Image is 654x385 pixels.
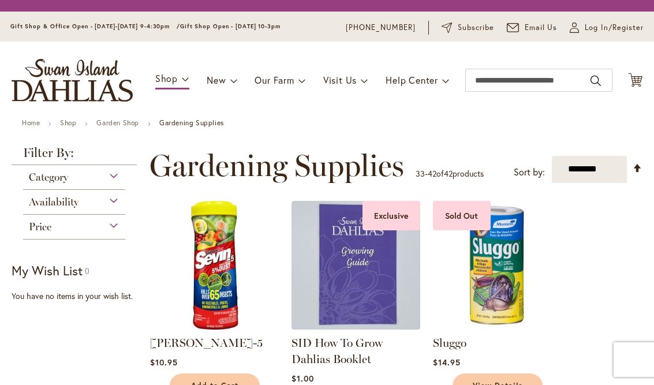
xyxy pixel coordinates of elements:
[29,171,68,184] span: Category
[12,290,143,302] div: You have no items in your wish list.
[10,23,180,30] span: Gift Shop & Office Open - [DATE]-[DATE] 9-4:30pm /
[514,162,545,183] label: Sort by:
[507,22,558,33] a: Email Us
[433,336,466,350] a: Sluggo
[12,262,83,279] strong: My Wish List
[428,168,436,179] span: 42
[433,357,461,368] span: $14.95
[433,201,491,230] div: Sold Out
[29,196,79,208] span: Availability
[570,22,644,33] a: Log In/Register
[292,373,314,384] span: $1.00
[150,321,279,332] a: Sevin-5
[442,22,494,33] a: Subscribe
[150,201,279,330] img: Sevin-5
[96,118,139,127] a: Garden Shop
[386,74,438,86] span: Help Center
[9,344,41,376] iframe: Launch Accessibility Center
[150,357,178,368] span: $10.95
[180,23,281,30] span: Gift Shop Open - [DATE] 10-3pm
[292,321,420,332] a: Swan Island Dahlias - How to Grow Guide Exclusive
[155,72,178,84] span: Shop
[150,148,404,183] span: Gardening Supplies
[60,118,76,127] a: Shop
[207,74,226,86] span: New
[433,201,562,330] img: Sluggo
[12,59,133,102] a: store logo
[255,74,294,86] span: Our Farm
[416,165,484,183] p: - of products
[159,118,224,127] strong: Gardening Supplies
[22,118,40,127] a: Home
[292,201,420,330] img: Swan Island Dahlias - How to Grow Guide
[458,22,494,33] span: Subscribe
[416,168,425,179] span: 33
[346,22,416,33] a: [PHONE_NUMBER]
[585,22,644,33] span: Log In/Register
[12,147,137,165] strong: Filter By:
[433,321,562,332] a: Sluggo Sold Out
[362,201,420,230] div: Exclusive
[29,220,51,233] span: Price
[444,168,453,179] span: 42
[525,22,558,33] span: Email Us
[323,74,357,86] span: Visit Us
[150,336,263,350] a: [PERSON_NAME]-5
[292,336,383,366] a: SID How To Grow Dahlias Booklet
